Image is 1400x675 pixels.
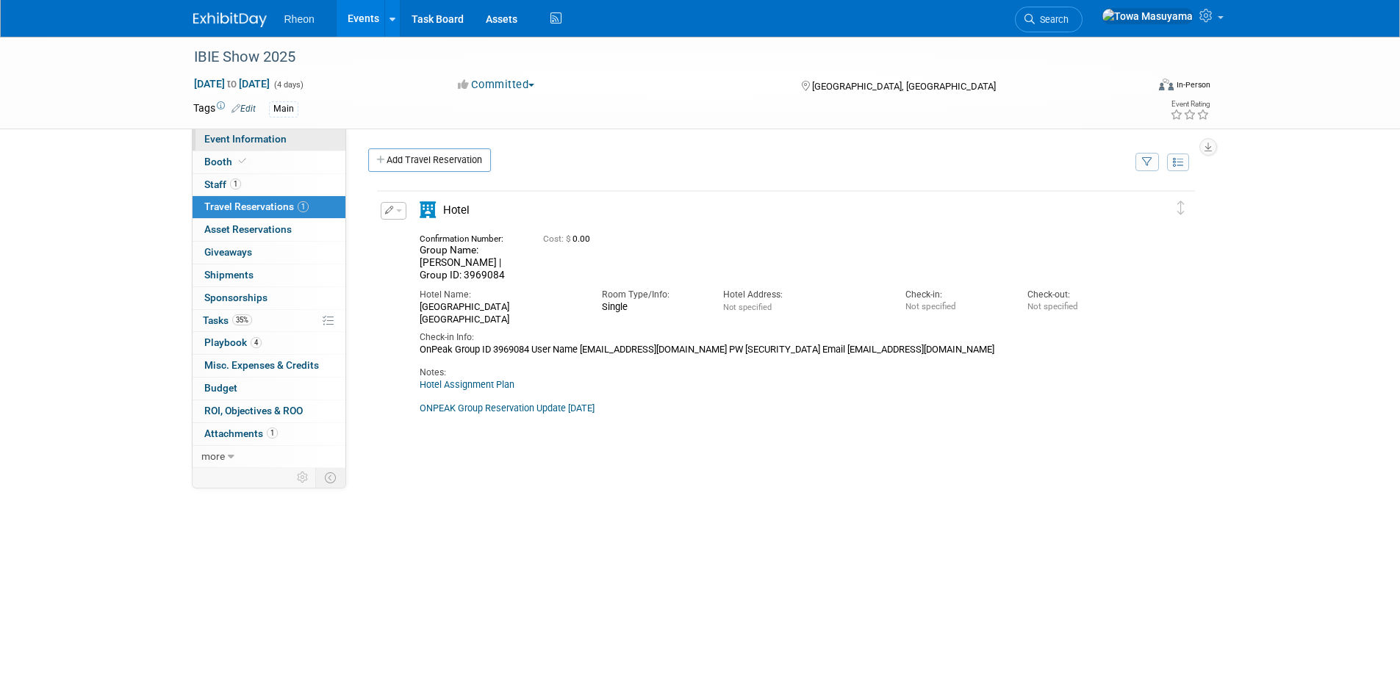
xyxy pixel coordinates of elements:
span: Cost: $ [543,234,572,244]
a: Event Information [193,129,345,151]
span: Tasks [203,314,252,326]
div: In-Person [1176,79,1210,90]
span: 1 [298,201,309,212]
div: Event Rating [1170,101,1210,108]
div: Single [602,301,701,313]
div: Room Type/Info: [602,289,701,301]
div: Not specified [905,301,1005,311]
span: 0.00 [543,234,596,244]
span: Sponsorships [204,292,268,303]
span: Rheon [284,13,315,25]
div: OnPeak Group ID 3969084 User Name [EMAIL_ADDRESS][DOMAIN_NAME] PW [SECURITY_DATA] Email [EMAIL_AD... [420,344,1127,355]
span: Playbook [204,336,262,348]
i: Hotel [420,202,436,218]
td: Personalize Event Tab Strip [290,468,316,487]
span: more [201,450,225,462]
span: Hotel [443,203,470,217]
span: (4 days) [273,80,304,90]
span: Booth [204,156,249,167]
i: Booth reservation complete [239,157,246,165]
a: Edit [231,104,256,114]
img: Towa Masuyama [1102,8,1193,24]
span: ROI, Objectives & ROO [204,405,303,416]
a: Search [1015,7,1083,32]
span: [GEOGRAPHIC_DATA], [GEOGRAPHIC_DATA] [812,81,996,92]
a: Staff1 [193,174,345,196]
a: Shipments [193,264,345,286]
span: 35% [232,314,252,325]
a: Asset Reservations [193,219,345,241]
a: Add Travel Reservation [368,148,491,172]
a: Misc. Expenses & Credits [193,355,345,377]
span: Not specified [723,303,772,312]
img: Format-Inperson.png [1159,79,1174,90]
div: [GEOGRAPHIC_DATA] [GEOGRAPHIC_DATA] [420,301,580,325]
span: [DATE] [DATE] [193,77,270,90]
div: Hotel Address: [723,289,883,301]
span: Group Name: [PERSON_NAME] | Group ID: 3969084 [420,244,505,281]
span: to [225,78,239,90]
img: ExhibitDay [193,12,267,27]
span: 4 [251,337,262,348]
div: Confirmation Number: [420,229,521,244]
a: ROI, Objectives & ROO [193,400,345,422]
span: Staff [204,178,241,190]
a: Travel Reservations1 [193,196,345,218]
span: Search [1035,14,1069,25]
div: Event Format [1060,76,1211,98]
a: more [193,446,345,468]
span: Budget [204,382,237,394]
a: Budget [193,378,345,400]
td: Toggle Event Tabs [315,468,345,487]
a: Booth [193,151,345,173]
div: Check-out: [1027,289,1127,301]
i: Click and drag to move item [1177,201,1185,214]
div: Main [269,101,298,117]
span: Asset Reservations [204,223,292,235]
a: Hotel Assignment Plan [420,379,514,390]
span: Travel Reservations [204,201,309,212]
span: Shipments [204,269,254,281]
a: ONPEAK Group Reservation Update [DATE] [420,403,595,414]
a: Sponsorships [193,287,345,309]
span: Misc. Expenses & Credits [204,359,319,371]
span: Event Information [204,133,287,145]
a: Tasks35% [193,310,345,332]
span: 1 [267,427,278,438]
i: Filter by Traveler [1142,158,1152,167]
div: Not specified [1027,301,1127,311]
span: Giveaways [204,246,252,258]
div: Check-in Info: [420,331,1127,344]
button: Committed [453,77,540,93]
a: Attachments1 [193,423,345,445]
div: Check-in: [905,289,1005,301]
td: Tags [193,101,256,118]
a: Giveaways [193,242,345,264]
span: 1 [230,178,241,189]
div: Notes: [420,367,1127,379]
div: IBIE Show 2025 [189,44,1124,71]
a: Playbook4 [193,332,345,354]
div: Hotel Name: [420,289,580,301]
span: Attachments [204,427,278,439]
